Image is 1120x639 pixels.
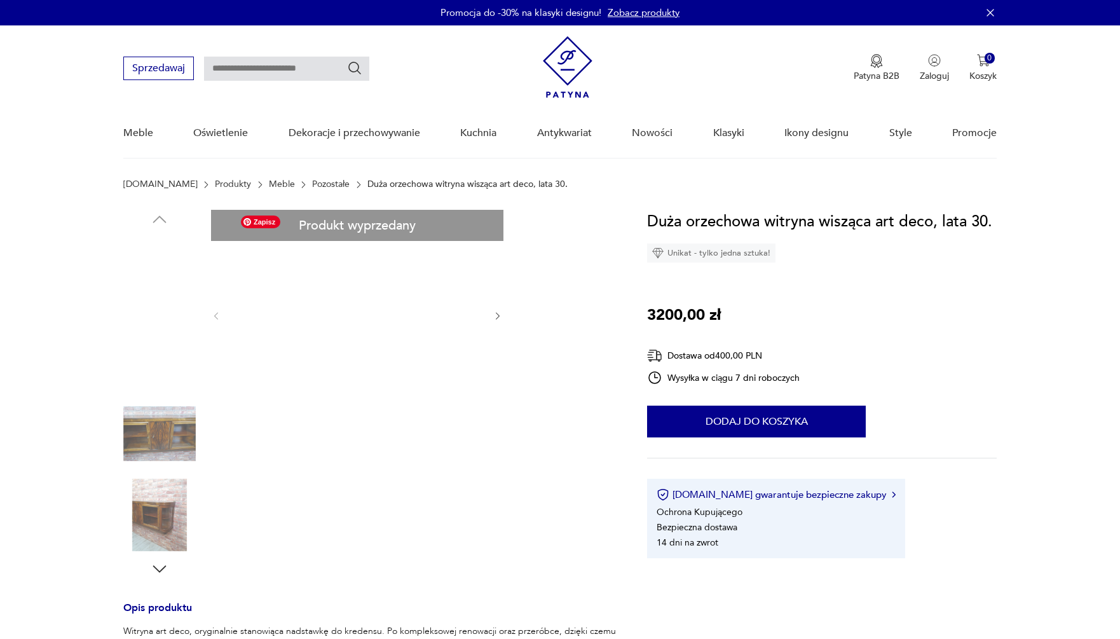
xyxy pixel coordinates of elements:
[647,244,775,263] div: Unikat - tylko jedna sztuka!
[952,109,997,158] a: Promocje
[854,54,899,82] a: Ikona medaluPatyna B2B
[537,109,592,158] a: Antykwariat
[985,53,995,64] div: 0
[647,370,800,385] div: Wysyłka w ciągu 7 dni roboczych
[235,210,480,420] img: Zdjęcie produktu Duża orzechowa witryna wisząca art deco, lata 30.
[312,179,350,189] a: Pozostałe
[920,54,949,82] button: Zaloguj
[854,70,899,82] p: Patyna B2B
[543,36,592,98] img: Patyna - sklep z meblami i dekoracjami vintage
[123,57,194,80] button: Sprzedawaj
[969,54,997,82] button: 0Koszyk
[657,537,718,549] li: 14 dni na zwrot
[892,491,896,498] img: Ikona strzałki w prawo
[854,54,899,82] button: Patyna B2B
[123,109,153,158] a: Meble
[784,109,849,158] a: Ikony designu
[123,479,196,551] img: Zdjęcie produktu Duża orzechowa witryna wisząca art deco, lata 30.
[647,303,721,327] p: 3200,00 zł
[657,488,895,501] button: [DOMAIN_NAME] gwarantuje bezpieczne zakupy
[269,179,295,189] a: Meble
[647,348,800,364] div: Dostawa od 400,00 PLN
[608,6,680,19] a: Zobacz produkty
[123,317,196,389] img: Zdjęcie produktu Duża orzechowa witryna wisząca art deco, lata 30.
[647,348,662,364] img: Ikona dostawy
[977,54,990,67] img: Ikona koszyka
[969,70,997,82] p: Koszyk
[632,109,673,158] a: Nowości
[647,210,992,234] h1: Duża orzechowa witryna wisząca art deco, lata 30.
[657,488,669,501] img: Ikona certyfikatu
[241,216,280,228] span: Zapisz
[211,210,503,241] div: Produkt wyprzedany
[460,109,496,158] a: Kuchnia
[367,179,568,189] p: Duża orzechowa witryna wisząca art deco, lata 30.
[289,109,420,158] a: Dekoracje i przechowywanie
[440,6,601,19] p: Promocja do -30% na klasyki designu!
[347,60,362,76] button: Szukaj
[928,54,941,67] img: Ikonka użytkownika
[123,65,194,74] a: Sprzedawaj
[657,521,737,533] li: Bezpieczna dostawa
[713,109,744,158] a: Klasyki
[920,70,949,82] p: Zaloguj
[889,109,912,158] a: Style
[652,247,664,259] img: Ikona diamentu
[193,109,248,158] a: Oświetlenie
[657,506,742,518] li: Ochrona Kupującego
[647,406,866,437] button: Dodaj do koszyka
[870,54,883,68] img: Ikona medalu
[123,179,198,189] a: [DOMAIN_NAME]
[123,604,617,625] h3: Opis produktu
[123,397,196,470] img: Zdjęcie produktu Duża orzechowa witryna wisząca art deco, lata 30.
[215,179,251,189] a: Produkty
[123,235,196,308] img: Zdjęcie produktu Duża orzechowa witryna wisząca art deco, lata 30.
